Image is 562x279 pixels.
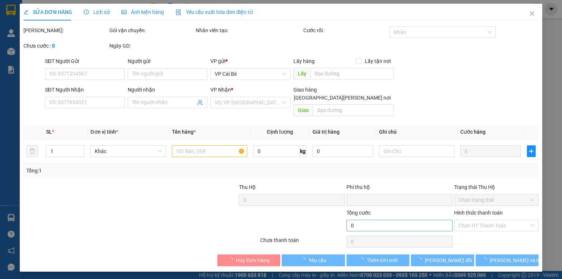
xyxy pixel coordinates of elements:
[312,129,340,135] span: Giá trị hàng
[293,104,312,116] span: Giao
[26,145,38,157] button: delete
[346,183,453,194] div: Phí thu hộ
[217,254,281,266] button: Hủy Đơn Hàng
[527,148,535,154] span: plus
[482,257,490,263] span: loading
[379,145,454,157] input: Ghi Chú
[346,254,410,266] button: Thêm ĐH mới
[6,24,57,34] div: 0907056090
[308,256,326,264] span: Yêu cầu
[228,257,236,263] span: loading
[490,256,541,264] span: [PERSON_NAME] và In
[109,26,194,34] div: Gói vận chuyển:
[454,183,539,191] div: Trạng thái Thu Hộ
[460,129,486,135] span: Cước hàng
[259,236,345,249] div: Chưa thanh toán
[109,42,194,50] div: Ngày GD:
[176,10,181,15] img: icon
[6,7,18,15] span: Gửi:
[417,257,425,263] span: loading
[26,167,217,175] div: Tổng: 1
[23,9,72,15] span: SỬA ĐƠN HÀNG
[362,57,394,65] span: Lấy tận nơi
[303,26,388,34] div: Cước rồi :
[210,57,290,65] div: VP gửi
[346,210,371,216] span: Tổng cước
[458,194,534,205] span: Chọn trạng thái
[61,47,138,57] div: 20.000
[239,184,255,190] span: Thu Hộ
[172,129,196,135] span: Tên hàng
[197,100,203,105] span: user-add
[52,43,55,49] b: 0
[23,26,108,34] div: [PERSON_NAME]:
[196,26,302,34] div: Nhân viên tạo:
[128,57,207,65] div: Người gửi
[310,68,394,79] input: Dọc đường
[236,256,270,264] span: Hủy Đơn Hàng
[291,94,394,102] span: [GEOGRAPHIC_DATA][PERSON_NAME] nơi
[121,9,164,15] span: Ảnh kiện hàng
[121,10,127,15] span: picture
[45,86,125,94] div: SĐT Người Nhận
[210,87,231,93] span: VP Nhận
[84,9,110,15] span: Lịch sử
[23,42,108,50] div: Chưa cước :
[411,254,474,266] button: [PERSON_NAME] đổi
[61,49,79,57] span: Chưa :
[63,24,137,33] div: GIANG
[299,145,307,157] span: kg
[454,210,503,216] label: Hình thức thanh toán
[460,145,521,157] input: 0
[358,257,366,263] span: loading
[23,10,29,15] span: edit
[95,146,161,157] span: Khác
[293,58,314,64] span: Lấy hàng
[63,33,137,43] div: 0904926262
[215,68,286,79] span: VP Cái Bè
[63,7,80,15] span: Nhận:
[267,129,293,135] span: Định lượng
[63,6,137,24] div: VP [GEOGRAPHIC_DATA]
[293,68,310,79] span: Lấy
[45,57,125,65] div: SĐT Người Gửi
[293,87,316,93] span: Giao hàng
[176,9,253,15] span: Yêu cầu xuất hóa đơn điện tử
[6,6,57,15] div: VP Cái Bè
[282,254,345,266] button: Yêu cầu
[46,129,52,135] span: SL
[366,256,397,264] span: Thêm ĐH mới
[527,145,536,157] button: plus
[90,129,118,135] span: Đơn vị tính
[529,11,535,16] span: close
[84,10,89,15] span: clock-circle
[6,15,57,24] div: ĐÀO
[172,145,247,157] input: VD: Bàn, Ghế
[300,257,308,263] span: loading
[128,86,207,94] div: Người nhận
[522,4,542,24] button: Close
[476,254,539,266] button: [PERSON_NAME] và In
[425,256,472,264] span: [PERSON_NAME] đổi
[312,104,394,116] input: Dọc đường
[376,125,457,139] th: Ghi chú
